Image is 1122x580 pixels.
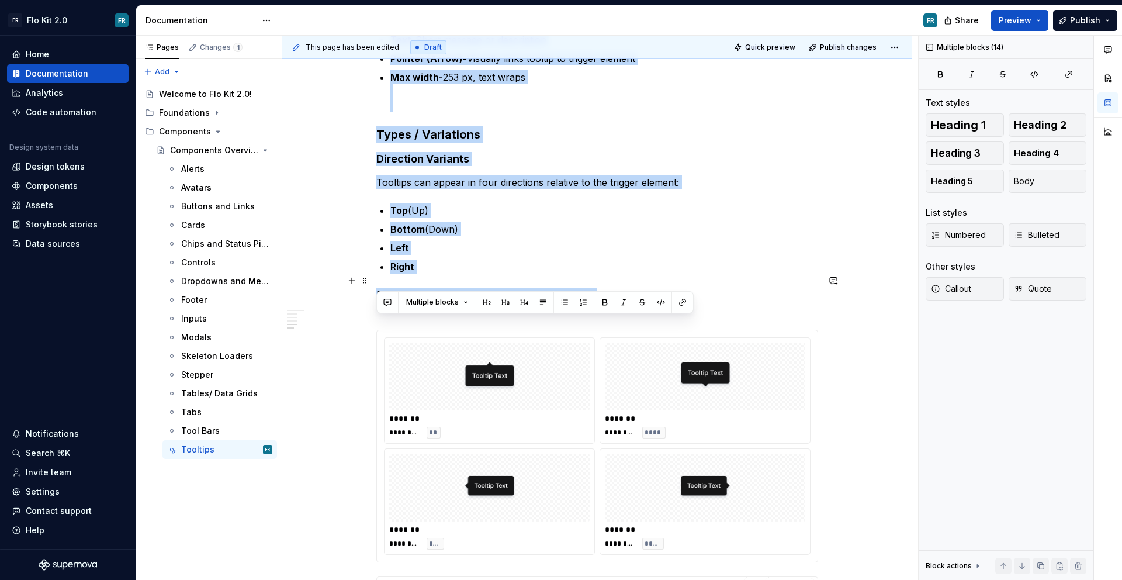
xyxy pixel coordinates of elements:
button: Publish [1053,10,1117,31]
button: Help [7,521,129,540]
button: Contact support [7,502,129,520]
div: Welcome to Flo Kit 2.0! [159,88,252,100]
div: Contact support [26,505,92,517]
div: Text styles [926,97,970,109]
a: Controls [162,253,277,272]
a: Data sources [7,234,129,253]
div: Block actions [926,561,972,571]
button: Search ⌘K [7,444,129,462]
div: Assets [26,199,53,211]
button: Heading 5 [926,170,1004,193]
div: FR [265,444,270,455]
div: Components Overview [170,144,258,156]
span: Draft [424,43,442,52]
a: Components [7,177,129,195]
strong: Left [390,242,409,254]
a: Analytics [7,84,129,102]
strong: Right [390,261,414,272]
span: Callout [931,283,971,295]
span: Quote [1014,283,1052,295]
a: Chips and Status Pills [162,234,277,253]
a: Invite team [7,463,129,482]
a: Alerts [162,160,277,178]
div: Tabs [181,406,202,418]
div: Page tree [140,85,277,459]
div: Code automation [26,106,96,118]
div: Components [26,180,78,192]
div: Components [140,122,277,141]
div: Analytics [26,87,63,99]
a: Footer [162,291,277,309]
a: Modals [162,328,277,347]
strong: Types / Variations [376,127,480,141]
a: Dropdowns and Menus [162,272,277,291]
button: Heading 4 [1009,141,1087,165]
div: Notifications [26,428,79,440]
a: Components Overview [151,141,277,160]
div: Data sources [26,238,80,250]
a: Code automation [7,103,129,122]
div: Skeleton Loaders [181,350,253,362]
div: Avatars [181,182,212,194]
div: Flo Kit 2.0 [27,15,67,26]
p: 253 px, text wraps [390,70,818,112]
div: Home [26,49,49,60]
div: Design system data [9,143,78,152]
a: Tables/ Data Grids [162,384,277,403]
div: Cards [181,219,205,231]
span: Heading 5 [931,175,973,187]
div: Dropdowns and Menus [181,275,270,287]
button: Body [1009,170,1087,193]
a: Inputs [162,309,277,328]
span: Share [955,15,979,26]
button: Add [140,64,184,80]
div: Search ⌘K [26,447,70,459]
a: Avatars [162,178,277,197]
a: Welcome to Flo Kit 2.0! [140,85,277,103]
a: Tabs [162,403,277,422]
button: Preview [991,10,1048,31]
p: (Down) [390,222,818,236]
span: Numbered [931,229,986,241]
span: Bulleted [1014,229,1059,241]
div: Chips and Status Pills [181,238,270,250]
div: Footer [181,294,207,306]
div: FR [8,13,22,27]
div: Documentation [146,15,256,26]
a: Storybook stories [7,215,129,234]
div: Help [26,524,44,536]
a: Assets [7,196,129,215]
a: Design tokens [7,157,129,176]
span: Publish [1070,15,1100,26]
div: Inputs [181,313,207,324]
span: Quick preview [745,43,795,52]
p: Direction is determined based on available space. [376,288,818,316]
button: Callout [926,277,1004,301]
button: Heading 2 [1009,113,1087,137]
button: Quick preview [730,39,801,56]
a: Settings [7,482,129,501]
div: Tooltips [181,444,214,455]
p: (Up) [390,203,818,217]
button: Notifications [7,424,129,443]
div: Tool Bars [181,425,220,437]
span: 1 [233,43,243,52]
strong: Direction Variants [376,153,469,165]
span: Heading 4 [1014,147,1059,159]
div: Other styles [926,261,975,272]
button: Numbered [926,223,1004,247]
span: Publish changes [820,43,877,52]
div: List styles [926,207,967,219]
div: Storybook stories [26,219,98,230]
div: Settings [26,486,60,498]
a: Documentation [7,64,129,83]
strong: Max width- [390,71,443,83]
div: Foundations [159,107,210,119]
button: Heading 3 [926,141,1004,165]
div: Documentation [26,68,88,80]
button: Share [938,10,986,31]
span: Heading 1 [931,119,986,131]
svg: Supernova Logo [39,559,97,571]
div: Block actions [926,558,982,574]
